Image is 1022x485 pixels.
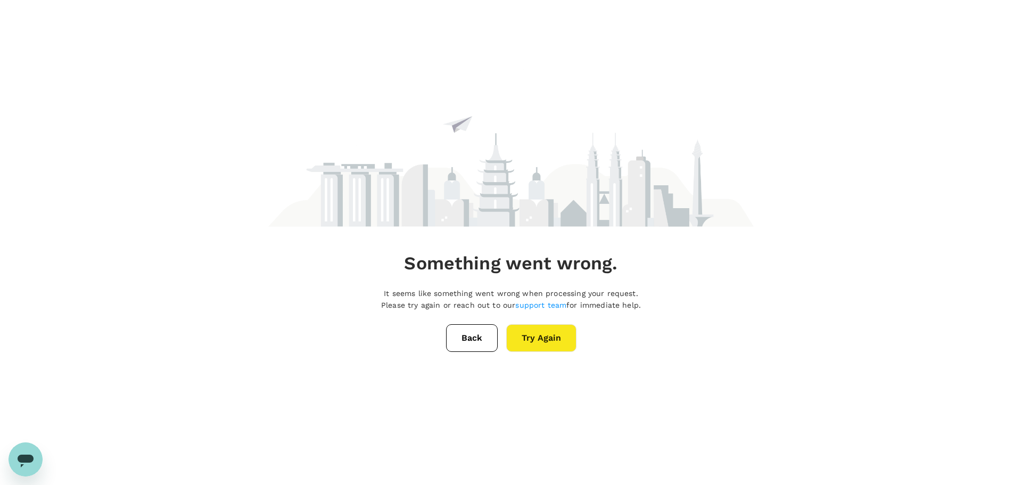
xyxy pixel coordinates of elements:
[9,442,43,476] iframe: Button to launch messaging window
[446,324,498,352] button: Back
[268,69,754,226] img: maintenance
[506,324,576,352] button: Try Again
[381,287,641,311] p: It seems like something went wrong when processing your request. Please try again or reach out to...
[515,301,566,309] a: support team
[404,252,617,275] h4: Something went wrong.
